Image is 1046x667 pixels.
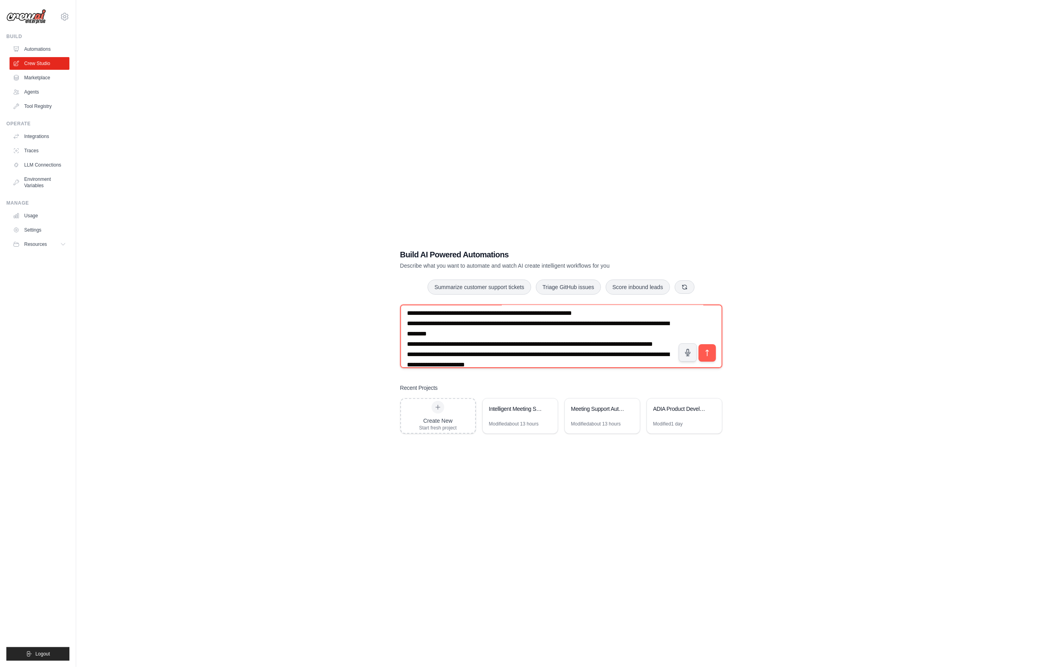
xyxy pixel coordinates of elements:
[10,209,69,222] a: Usage
[10,224,69,236] a: Settings
[10,86,69,98] a: Agents
[489,405,543,413] div: Intelligent Meeting Support System
[6,9,46,24] img: Logo
[10,238,69,251] button: Resources
[675,280,695,294] button: Get new suggestions
[10,71,69,84] a: Marketplace
[536,280,601,295] button: Triage GitHub issues
[400,262,667,270] p: Describe what you want to automate and watch AI create intelligent workflows for you
[419,425,457,431] div: Start fresh project
[10,173,69,192] a: Environment Variables
[6,200,69,206] div: Manage
[489,421,539,427] div: Modified about 13 hours
[400,384,438,392] h3: Recent Projects
[419,417,457,425] div: Create New
[428,280,531,295] button: Summarize customer support tickets
[35,651,50,657] span: Logout
[10,57,69,70] a: Crew Studio
[24,241,47,247] span: Resources
[1006,629,1046,667] iframe: Chat Widget
[10,43,69,56] a: Automations
[571,405,626,413] div: Meeting Support Automation
[6,33,69,40] div: Build
[653,421,683,427] div: Modified 1 day
[10,100,69,113] a: Tool Registry
[6,121,69,127] div: Operate
[571,421,621,427] div: Modified about 13 hours
[10,144,69,157] a: Traces
[6,647,69,661] button: Logout
[679,343,697,362] button: Click to speak your automation idea
[606,280,670,295] button: Score inbound leads
[653,405,708,413] div: ADIA Product Development Automation
[10,130,69,143] a: Integrations
[400,249,667,260] h1: Build AI Powered Automations
[10,159,69,171] a: LLM Connections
